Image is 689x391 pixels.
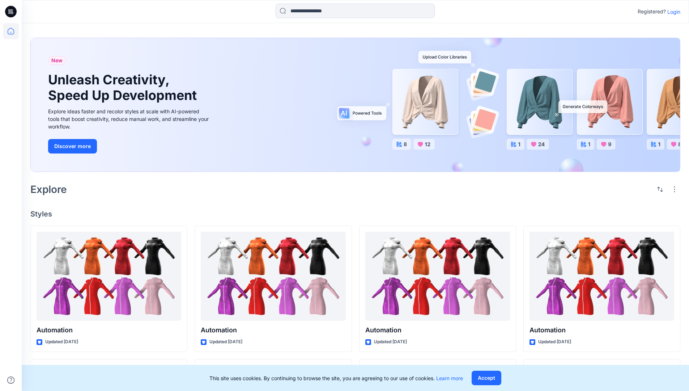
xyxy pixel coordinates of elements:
[209,338,242,346] p: Updated [DATE]
[374,338,407,346] p: Updated [DATE]
[48,139,97,154] button: Discover more
[201,232,345,321] a: Automation
[48,72,200,103] h1: Unleash Creativity, Speed Up Development
[209,374,463,382] p: This site uses cookies. By continuing to browse the site, you are agreeing to our use of cookies.
[37,325,181,335] p: Automation
[538,338,571,346] p: Updated [DATE]
[667,8,680,16] p: Login
[45,338,78,346] p: Updated [DATE]
[638,7,666,16] p: Registered?
[30,184,67,195] h2: Explore
[365,232,510,321] a: Automation
[48,108,211,130] div: Explore ideas faster and recolor styles at scale with AI-powered tools that boost creativity, red...
[529,232,674,321] a: Automation
[529,325,674,335] p: Automation
[51,56,63,65] span: New
[30,210,680,218] h4: Styles
[472,371,501,385] button: Accept
[48,139,211,154] a: Discover more
[436,375,463,381] a: Learn more
[365,325,510,335] p: Automation
[37,232,181,321] a: Automation
[201,325,345,335] p: Automation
